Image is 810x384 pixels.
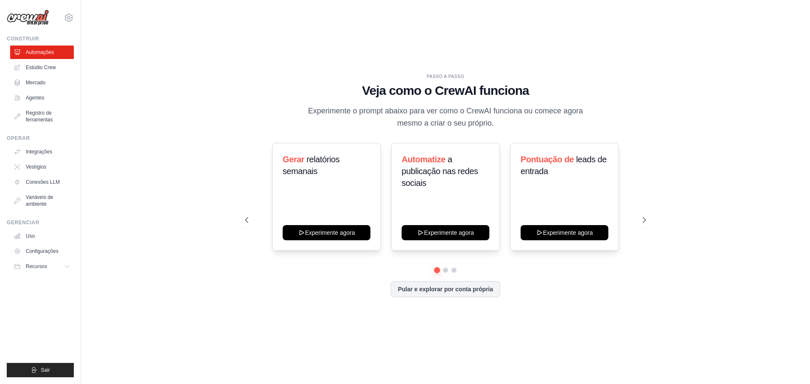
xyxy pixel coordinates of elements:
button: Recursos [10,260,74,273]
font: Mercado [26,80,46,86]
a: Uso [10,229,74,243]
a: Registro de ferramentas [10,106,74,126]
font: Experimente agora [305,229,355,236]
font: Pontuação de [521,155,574,164]
font: Pular e explorar por conta própria [398,286,493,293]
font: Variáveis ​​de ambiente [26,194,53,207]
button: Experimente agora [283,225,370,240]
a: Automações [10,46,74,59]
button: Experimente agora [402,225,489,240]
font: Veja como o CrewAI funciona [362,83,529,97]
font: Conexões LLM [26,179,60,185]
font: Vestígios [26,164,46,170]
font: Automatize [402,155,445,164]
font: Estúdio Crew [26,64,56,70]
font: Operar [7,135,30,141]
img: Logotipo [7,10,49,26]
font: a publicação nas redes sociais [402,155,478,188]
font: Construir [7,36,39,42]
font: Experimente agora [543,229,593,236]
a: Conexões LLM [10,175,74,189]
font: Sair [41,367,50,373]
font: Registro de ferramentas [26,110,53,123]
font: Integrações [26,149,52,155]
font: relatórios semanais [283,155,340,176]
a: Variáveis ​​de ambiente [10,191,74,211]
font: Experimente o prompt abaixo para ver como o CrewAI funciona ou comece agora mesmo a criar o seu p... [308,107,583,127]
button: Sair [7,363,74,377]
font: Agentes [26,95,44,101]
a: Mercado [10,76,74,89]
a: Configurações [10,244,74,258]
font: Configurações [26,248,58,254]
button: Experimente agora [521,225,608,240]
font: PASSO A PASSO [427,74,464,79]
font: Experimente agora [424,229,474,236]
font: Recursos [26,263,47,269]
a: Estúdio Crew [10,61,74,74]
button: Pular e explorar por conta própria [391,281,500,297]
font: Automações [26,49,54,55]
font: Uso [26,233,35,239]
a: Vestígios [10,160,74,174]
a: Integrações [10,145,74,158]
font: Gerar [283,155,304,164]
a: Agentes [10,91,74,105]
font: leads de entrada [521,155,607,176]
font: Gerenciar [7,220,39,226]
